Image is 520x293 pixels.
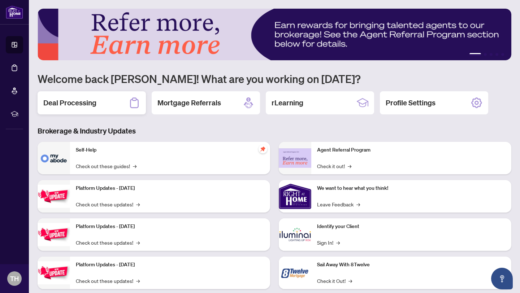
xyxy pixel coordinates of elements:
button: 2 [484,53,487,56]
img: Self-Help [38,142,70,174]
a: Leave Feedback→ [317,200,360,208]
button: 4 [495,53,498,56]
p: Self-Help [76,146,264,154]
p: Platform Updates - [DATE] [76,184,264,192]
img: Slide 0 [38,9,511,60]
img: Identify your Client [279,218,311,251]
h2: Profile Settings [386,98,435,108]
img: Platform Updates - June 23, 2025 [38,261,70,284]
span: → [136,277,140,285]
img: We want to hear what you think! [279,180,311,213]
a: Check it Out!→ [317,277,352,285]
h2: Deal Processing [43,98,96,108]
button: Open asap [491,268,513,289]
a: Sign In!→ [317,239,340,246]
span: → [356,200,360,208]
img: Sail Away With 8Twelve [279,257,311,289]
span: TH [10,274,19,284]
p: Platform Updates - [DATE] [76,261,264,269]
img: Platform Updates - July 8, 2025 [38,223,70,246]
button: 1 [469,53,481,56]
p: Identify your Client [317,223,506,231]
span: → [133,162,136,170]
a: Check it out!→ [317,162,351,170]
a: Check out these updates!→ [76,239,140,246]
a: Check out these updates!→ [76,277,140,285]
img: logo [6,5,23,19]
h2: Mortgage Referrals [157,98,221,108]
button: 3 [490,53,493,56]
h1: Welcome back [PERSON_NAME]! What are you working on [DATE]? [38,72,511,86]
a: Check out these guides!→ [76,162,136,170]
p: We want to hear what you think! [317,184,506,192]
span: → [348,277,352,285]
span: → [336,239,340,246]
p: Agent Referral Program [317,146,506,154]
span: → [136,239,140,246]
span: → [348,162,351,170]
span: → [136,200,140,208]
img: Agent Referral Program [279,148,311,168]
h2: rLearning [272,98,303,108]
span: pushpin [259,145,267,153]
p: Sail Away With 8Twelve [317,261,506,269]
p: Platform Updates - [DATE] [76,223,264,231]
img: Platform Updates - July 21, 2025 [38,185,70,207]
a: Check out these updates!→ [76,200,140,208]
h3: Brokerage & Industry Updates [38,126,511,136]
button: 5 [501,53,504,56]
